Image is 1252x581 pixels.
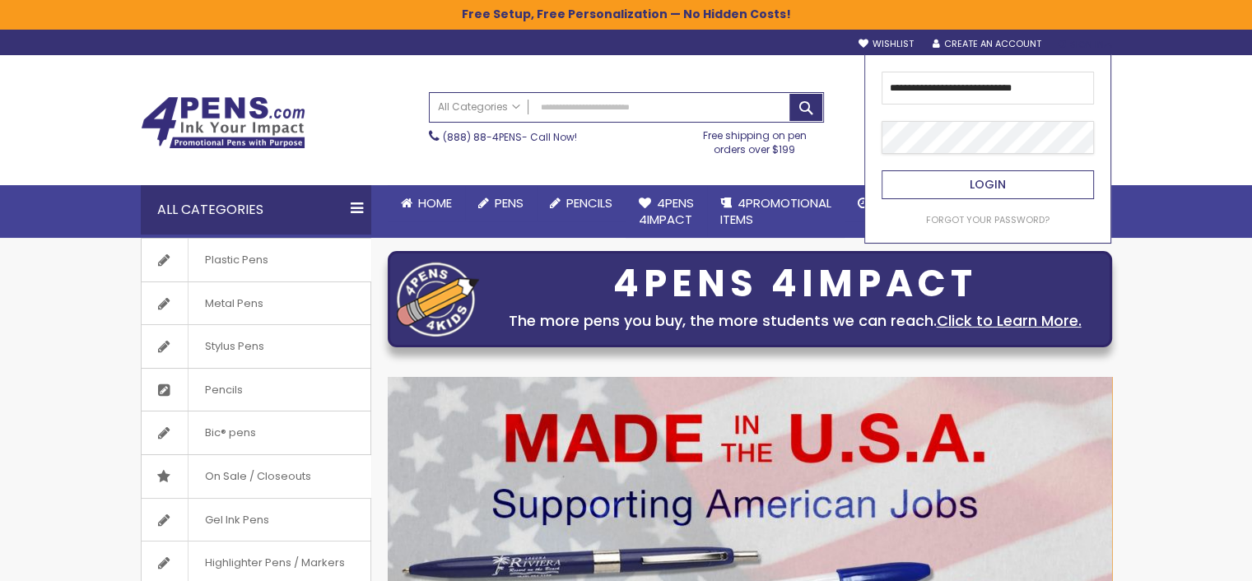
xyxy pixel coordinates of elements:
span: Bic® pens [188,411,272,454]
a: 4Pens4impact [626,185,707,239]
a: Home [388,185,465,221]
a: 4PROMOTIONALITEMS [707,185,845,239]
span: Stylus Pens [188,325,281,368]
span: Gel Ink Pens [188,499,286,541]
span: Home [418,194,452,211]
span: 4PROMOTIONAL ITEMS [720,194,831,228]
div: All Categories [141,185,371,235]
a: Pens [465,185,537,221]
span: Metal Pens [188,282,280,325]
span: Pencils [566,194,612,211]
span: Pencils [188,369,259,411]
div: The more pens you buy, the more students we can reach. [487,309,1103,332]
span: On Sale / Closeouts [188,455,328,498]
span: All Categories [438,100,520,114]
a: Gel Ink Pens [142,499,370,541]
a: All Categories [430,93,528,120]
a: On Sale / Closeouts [142,455,370,498]
div: 4PENS 4IMPACT [487,267,1103,301]
div: Sign In [1057,39,1111,51]
a: (888) 88-4PENS [443,130,522,144]
button: Login [882,170,1094,199]
span: Login [970,176,1006,193]
a: Forgot Your Password? [926,214,1050,226]
a: Pencils [142,369,370,411]
span: Pens [495,194,524,211]
img: 4Pens Custom Pens and Promotional Products [141,96,305,149]
a: Bic® pens [142,411,370,454]
a: Pencils [537,185,626,221]
a: Click to Learn More. [937,310,1082,331]
div: Free shipping on pen orders over $199 [686,123,824,156]
img: four_pen_logo.png [397,262,479,337]
span: Forgot Your Password? [926,213,1050,226]
a: Stylus Pens [142,325,370,368]
a: Rush [845,185,919,221]
span: - Call Now! [443,130,577,144]
span: 4Pens 4impact [639,194,694,228]
a: Metal Pens [142,282,370,325]
span: Plastic Pens [188,239,285,281]
a: Wishlist [858,38,913,50]
a: Plastic Pens [142,239,370,281]
a: Create an Account [932,38,1040,50]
